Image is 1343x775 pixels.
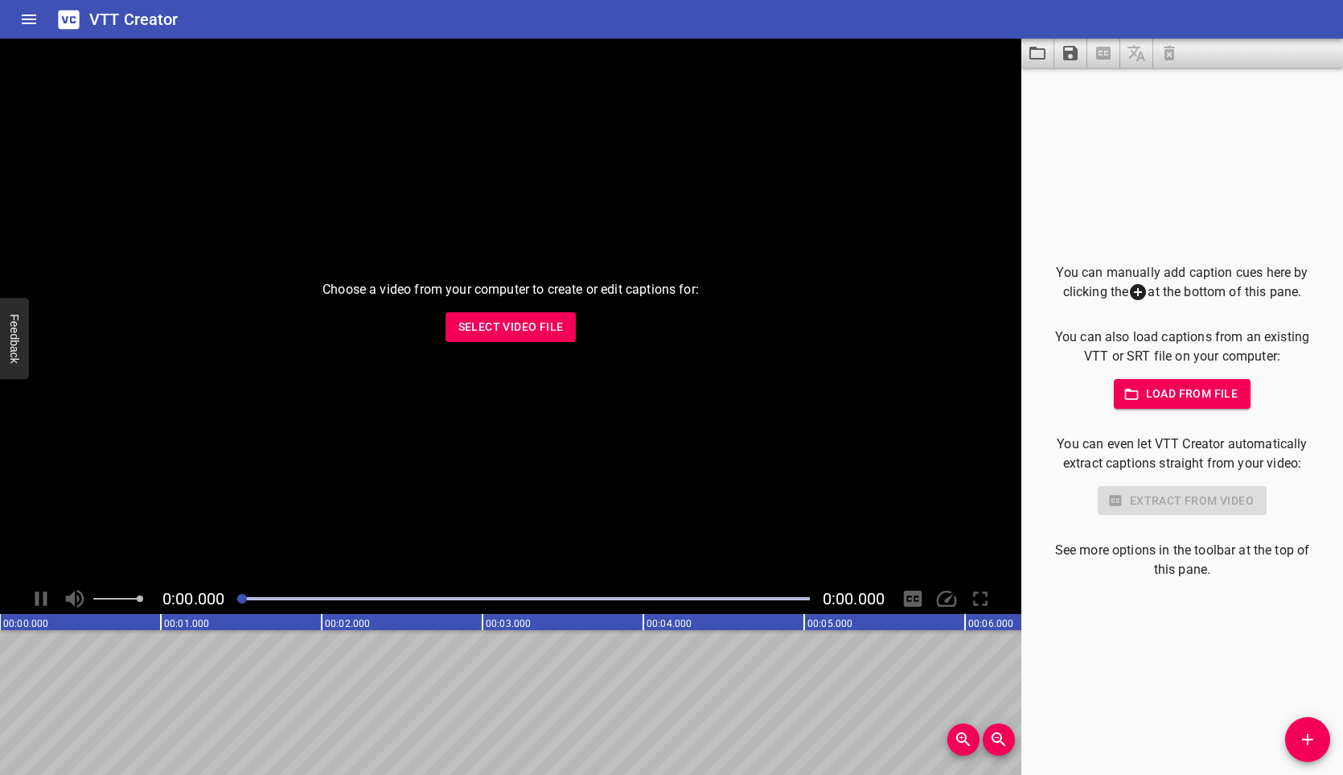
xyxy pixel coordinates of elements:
[1028,43,1047,63] svg: Load captions from file
[162,589,224,608] span: Current Time
[237,597,810,600] div: Play progress
[1021,39,1054,68] button: Load captions from file
[164,618,209,629] text: 00:01.000
[1047,263,1317,303] p: You can manually add caption cues here by clicking the at the bottom of this pane.
[89,6,179,32] h6: VTT Creator
[968,618,1013,629] text: 00:06.000
[322,280,699,299] p: Choose a video from your computer to create or edit captions for:
[983,723,1015,756] button: Zoom Out
[647,618,692,629] text: 00:04.000
[1054,39,1087,68] button: Save captions to file
[1127,384,1238,404] span: Load from file
[931,583,962,614] div: Playback Speed
[947,723,980,756] button: Zoom In
[1047,435,1317,473] p: You can even let VTT Creator automatically extract captions straight from your video:
[3,618,48,629] text: 00:00.000
[897,583,928,614] div: Hide/Show Captions
[823,589,885,608] span: Video Duration
[486,618,531,629] text: 00:03.000
[965,583,996,614] div: Toggle Full Screen
[1047,328,1317,366] p: You can also load captions from an existing VTT or SRT file on your computer:
[325,618,370,629] text: 00:02.000
[1047,541,1317,579] p: See more options in the toolbar at the top of this pane.
[446,312,577,342] button: Select Video File
[1120,39,1153,68] span: Add some captions below, then you can translate them.
[1087,39,1120,68] span: Select a video in the pane to the left, then you can automatically extract captions.
[1285,717,1330,762] button: Add Cue
[1061,43,1080,63] svg: Save captions to file
[458,317,564,337] span: Select Video File
[807,618,852,629] text: 00:05.000
[1114,379,1251,409] button: Load from file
